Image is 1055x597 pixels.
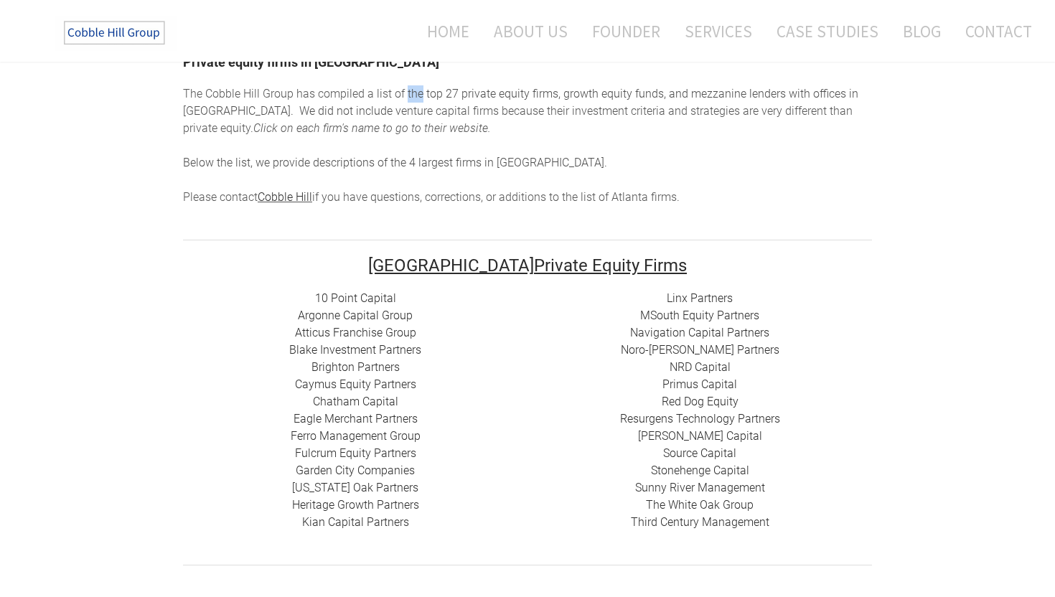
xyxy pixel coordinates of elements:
a: Garden City Companies [296,464,415,477]
a: Navigation Capital Partners [630,326,769,339]
a: Brighton Partners [311,360,400,374]
a: Linx Partners [667,291,733,305]
a: Chatham Capital [313,395,398,408]
a: The White Oak Group [646,498,754,512]
em: Click on each firm's name to go to their website. [253,121,491,135]
a: Primus Capital [662,377,737,391]
a: Red Dog Equity [662,395,738,408]
span: The Cobble Hill Group has compiled a list of t [183,87,411,100]
div: he top 27 private equity firms, growth equity funds, and mezzanine lenders with offices in [GEOGR... [183,85,872,206]
a: Source Capital [663,446,736,460]
a: Third Century Management [631,515,769,529]
a: Cobble Hill [258,190,312,204]
a: Services [674,12,763,50]
a: Atticus Franchise Group [295,326,416,339]
a: [US_STATE] Oak Partners [292,481,418,494]
a: 10 Point Capital [315,291,396,305]
a: Heritage Growth Partners [292,498,419,512]
a: Argonne Capital Group [298,309,413,322]
a: Fulcrum Equity Partners​​ [295,446,416,460]
a: Noro-[PERSON_NAME] Partners [621,343,779,357]
a: Sunny River Management [635,481,765,494]
a: Case Studies [766,12,889,50]
a: Ferro Management Group [291,429,421,443]
a: ​Kian Capital Partners [302,515,409,529]
a: Stonehenge Capital [651,464,749,477]
font: [GEOGRAPHIC_DATA] [368,255,534,276]
a: MSouth Equity Partners [640,309,759,322]
a: About Us [483,12,578,50]
img: The Cobble Hill Group LLC [55,15,177,51]
font: Private Equity Firms [368,255,687,276]
span: Please contact if you have questions, corrections, or additions to the list of Atlanta firms. [183,190,680,204]
div: ​ [527,290,872,531]
a: Home [405,12,480,50]
a: ​Resurgens Technology Partners [620,412,780,426]
a: Founder [581,12,671,50]
a: Caymus Equity Partners [295,377,416,391]
a: Blake Investment Partners [289,343,421,357]
a: Eagle Merchant Partners [294,412,418,426]
a: [PERSON_NAME] Capital [638,429,762,443]
span: enture capital firms because their investment criteria and strategies are very different than pri... [183,104,853,135]
a: NRD Capital [670,360,731,374]
a: Blog [892,12,952,50]
font: Private equity firms in [GEOGRAPHIC_DATA] [183,55,439,70]
a: Contact [955,12,1032,50]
